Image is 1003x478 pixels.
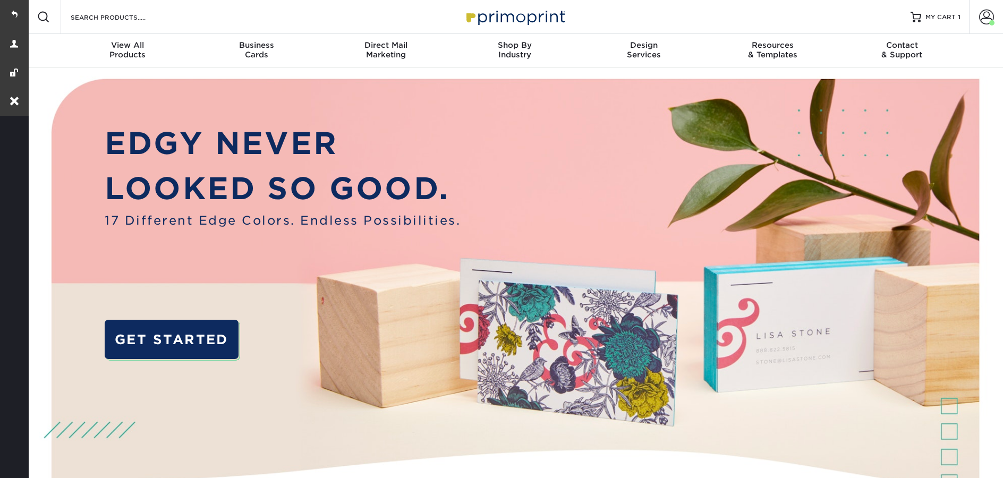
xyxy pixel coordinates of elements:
[63,40,192,59] div: Products
[63,34,192,68] a: View AllProducts
[105,211,461,229] span: 17 Different Edge Colors. Endless Possibilities.
[321,34,450,68] a: Direct MailMarketing
[321,40,450,59] div: Marketing
[105,121,461,166] p: EDGY NEVER
[837,34,966,68] a: Contact& Support
[105,320,239,360] a: GET STARTED
[708,34,837,68] a: Resources& Templates
[837,40,966,50] span: Contact
[192,40,321,50] span: Business
[579,34,708,68] a: DesignServices
[321,40,450,50] span: Direct Mail
[579,40,708,50] span: Design
[925,13,956,22] span: MY CART
[192,40,321,59] div: Cards
[70,11,173,23] input: SEARCH PRODUCTS.....
[450,40,580,59] div: Industry
[837,40,966,59] div: & Support
[450,34,580,68] a: Shop ByIndustry
[708,40,837,59] div: & Templates
[63,40,192,50] span: View All
[708,40,837,50] span: Resources
[192,34,321,68] a: BusinessCards
[462,5,568,28] img: Primoprint
[105,166,461,211] p: LOOKED SO GOOD.
[450,40,580,50] span: Shop By
[579,40,708,59] div: Services
[958,13,960,21] span: 1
